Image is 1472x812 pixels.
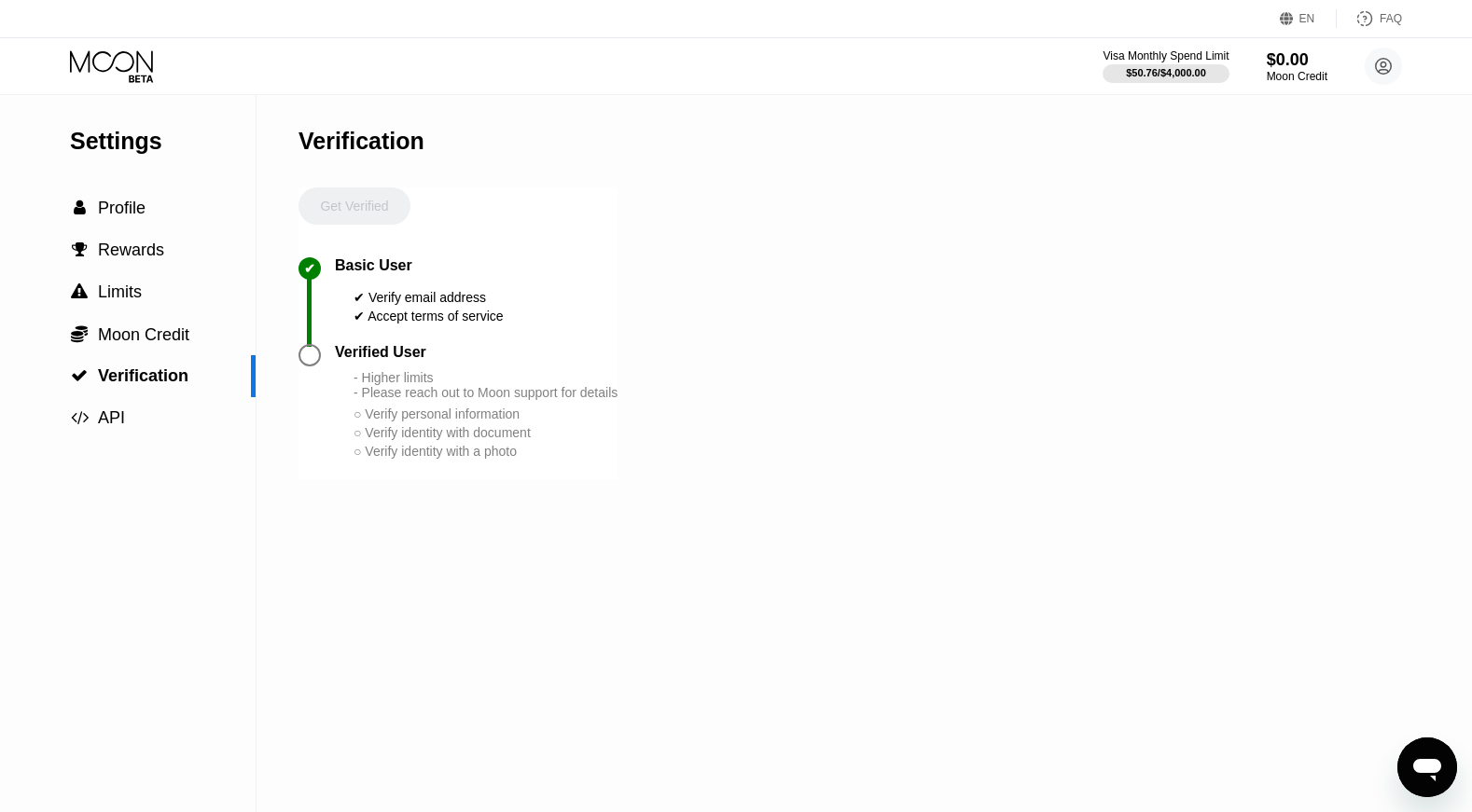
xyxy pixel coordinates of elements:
[70,367,89,384] div: 
[354,425,618,440] div: ○ Verify identity with document
[70,409,89,426] div: 
[1103,49,1229,62] div: Visa Monthly Spend Limit
[354,290,504,305] div: ✔ Verify email address
[354,444,618,459] div: ○ Verify identity with a photo
[98,241,164,259] span: Rewards
[98,408,125,427] span: API
[304,261,315,276] div: ✔
[1103,49,1229,83] div: Visa Monthly Spend Limit$50.76/$4,000.00
[74,200,86,216] span: 
[1280,9,1337,28] div: EN
[98,366,188,385] span: Verification
[1299,12,1315,25] div: EN
[70,241,89,258] div: 
[72,241,88,258] span: 
[1397,737,1457,797] iframe: Button to launch messaging window
[98,325,189,344] span: Moon Credit
[354,406,618,421] div: ○ Verify personal information
[98,282,142,301] span: Limits
[299,128,424,155] div: Verification
[1267,50,1327,70] div: $0.00
[70,128,256,155] div: Settings
[354,309,504,323] div: ✔ Accept terms of service
[335,257,412,274] div: Basic User
[70,283,89,300] div: 
[71,324,88,343] span: 
[1380,12,1402,25] div: FAQ
[335,344,426,361] div: Verified User
[70,200,89,216] div: 
[98,199,146,217] span: Profile
[70,324,89,343] div: 
[1126,67,1206,78] div: $50.76 / $4,000.00
[71,409,89,426] span: 
[354,370,618,400] div: - Higher limits - Please reach out to Moon support for details
[71,367,88,384] span: 
[71,283,88,300] span: 
[1337,9,1402,28] div: FAQ
[1267,50,1327,83] div: $0.00Moon Credit
[1267,70,1327,83] div: Moon Credit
